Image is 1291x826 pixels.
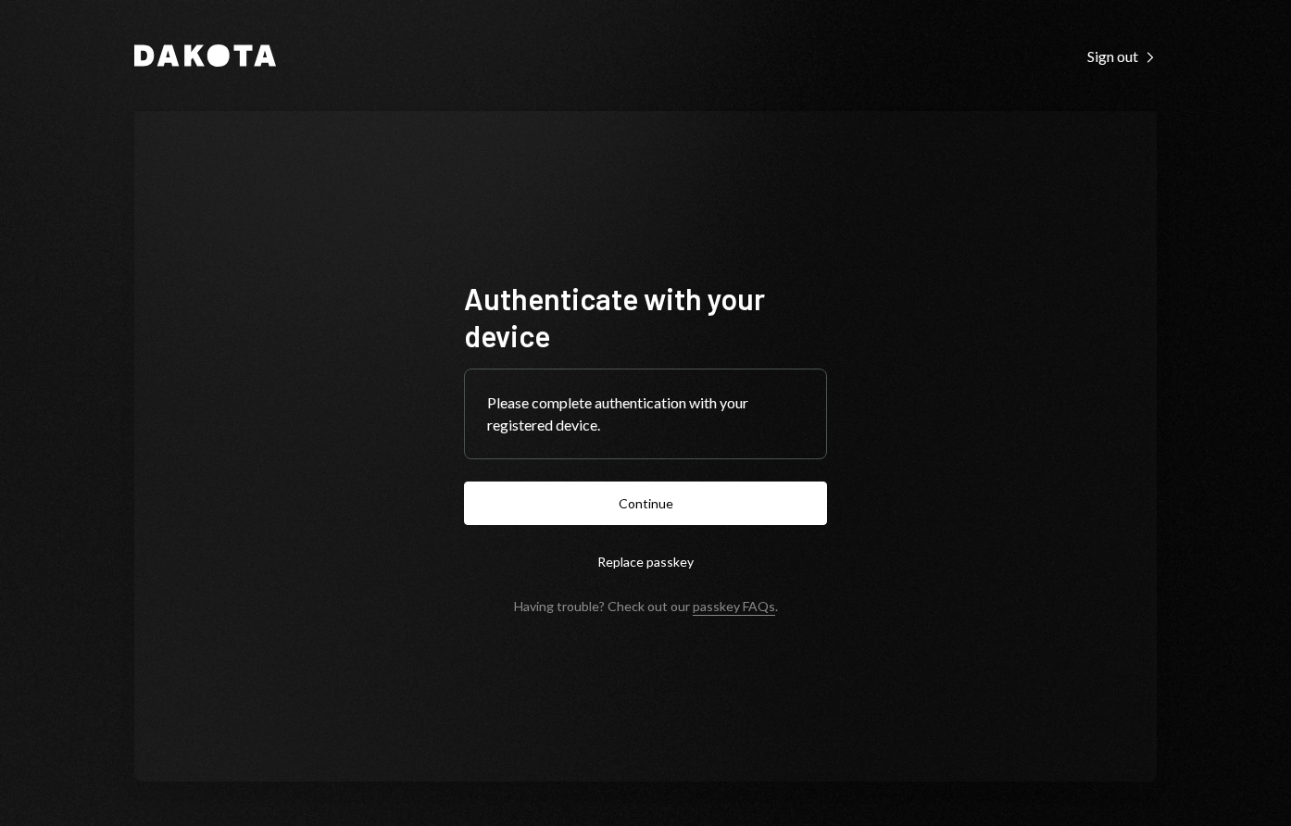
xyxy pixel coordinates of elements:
button: Continue [464,482,827,525]
div: Having trouble? Check out our . [514,598,778,614]
a: Sign out [1087,45,1157,66]
div: Sign out [1087,47,1157,66]
div: Please complete authentication with your registered device. [487,392,804,436]
button: Replace passkey [464,540,827,583]
h1: Authenticate with your device [464,280,827,354]
a: passkey FAQs [693,598,775,616]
